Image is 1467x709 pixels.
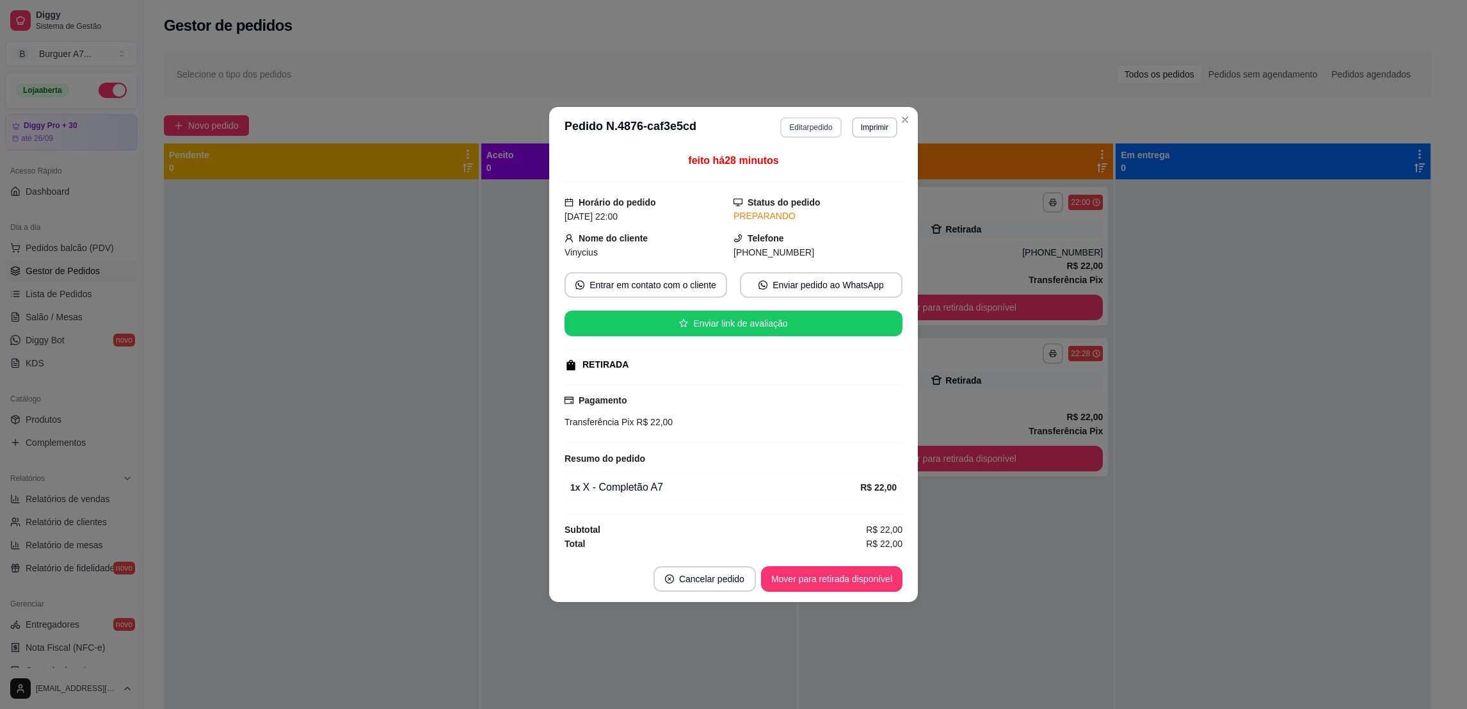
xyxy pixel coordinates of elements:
strong: 1 x [570,482,581,493]
button: Imprimir [852,117,897,138]
span: [PHONE_NUMBER] [734,247,814,257]
strong: Status do pedido [748,197,821,208]
span: R$ 22,00 [866,523,902,537]
strong: Subtotal [565,525,600,535]
div: PREPARANDO [734,209,902,223]
span: feito há 28 minutos [688,155,778,166]
span: Transferência Pix [565,417,634,427]
button: whats-appEnviar pedido ao WhatsApp [740,272,902,298]
strong: Telefone [748,233,784,243]
span: user [565,234,573,243]
span: star [679,319,688,328]
strong: R$ 22,00 [860,482,897,493]
span: whats-app [575,281,584,289]
button: close-circleCancelar pedido [653,566,756,592]
span: credit-card [565,396,573,405]
span: R$ 22,00 [866,537,902,551]
button: Close [895,110,915,130]
button: Mover para retirada disponível [761,566,902,592]
span: desktop [734,198,742,207]
div: X - Completão A7 [570,480,860,495]
button: whats-appEntrar em contato com o cliente [565,272,727,298]
span: calendar [565,198,573,207]
strong: Total [565,539,585,549]
span: R$ 22,00 [634,417,673,427]
span: [DATE] 22:00 [565,211,618,222]
span: close-circle [665,575,674,583]
strong: Pagamento [579,395,627,405]
strong: Nome do cliente [579,233,648,243]
span: whats-app [758,281,767,289]
h3: Pedido N. 4876-caf3e5cd [565,117,696,138]
div: RETIRADA [582,358,629,371]
button: Editarpedido [780,117,841,138]
span: phone [734,234,742,243]
button: starEnviar link de avaliação [565,311,902,336]
strong: Horário do pedido [579,197,656,208]
span: Vinycius [565,247,598,257]
strong: Resumo do pedido [565,453,645,464]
